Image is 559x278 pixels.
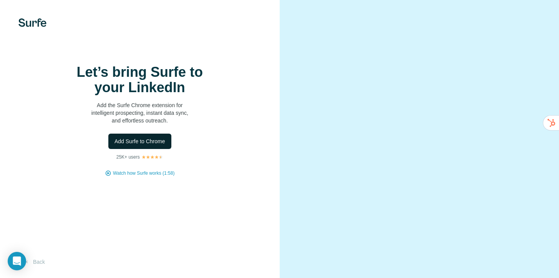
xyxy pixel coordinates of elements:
button: Watch how Surfe works (1:58) [113,170,174,177]
img: Surfe's logo [18,18,46,27]
p: Add the Surfe Chrome extension for intelligent prospecting, instant data sync, and effortless out... [63,101,217,124]
h1: Let’s bring Surfe to your LinkedIn [63,65,217,95]
p: 25K+ users [116,154,140,161]
img: Rating Stars [141,155,163,159]
span: Add Surfe to Chrome [114,137,165,145]
button: Back [18,255,50,269]
div: Open Intercom Messenger [8,252,26,270]
button: Add Surfe to Chrome [108,134,171,149]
